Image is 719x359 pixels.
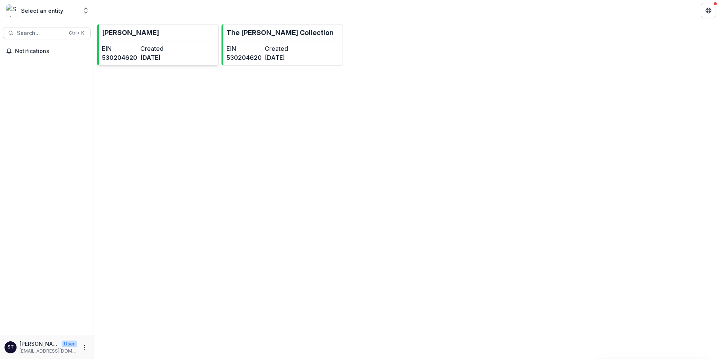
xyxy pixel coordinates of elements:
div: Sara Trautman-Yegenoglu [8,345,14,350]
dd: 530204620 [102,53,137,62]
button: Get Help [701,3,716,18]
dd: [DATE] [140,53,176,62]
span: Search... [17,30,64,37]
p: [PERSON_NAME] [20,340,59,348]
dd: [DATE] [265,53,300,62]
button: Search... [3,27,91,39]
a: [PERSON_NAME]EIN530204620Created[DATE] [97,24,218,65]
dt: Created [140,44,176,53]
p: [PERSON_NAME] [102,27,159,38]
div: Select an entity [21,7,63,15]
button: Open entity switcher [80,3,91,18]
p: [EMAIL_ADDRESS][DOMAIN_NAME] [20,348,77,354]
span: Notifications [15,48,88,55]
dt: Created [265,44,300,53]
p: User [62,341,77,347]
dt: EIN [226,44,262,53]
button: Notifications [3,45,91,57]
p: The [PERSON_NAME] Collection [226,27,334,38]
a: The [PERSON_NAME] CollectionEIN530204620Created[DATE] [221,24,343,65]
dd: 530204620 [226,53,262,62]
img: Select an entity [6,5,18,17]
button: More [80,343,89,352]
dt: EIN [102,44,137,53]
div: Ctrl + K [67,29,86,37]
